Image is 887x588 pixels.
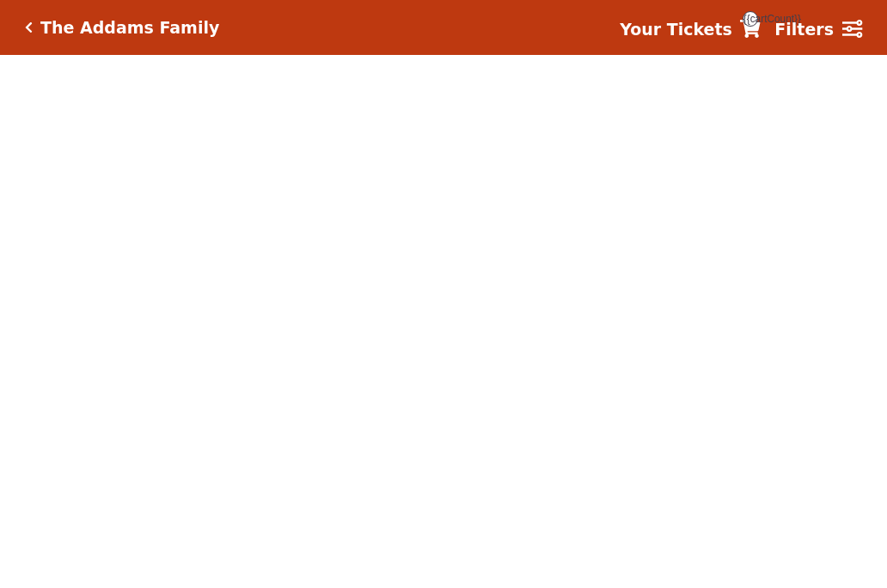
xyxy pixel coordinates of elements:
strong: Your Tickets [620,20,732,39]
a: Filters [774,17,862,42]
span: {{cartCount}} [743,11,758,27]
a: Your Tickets {{cartCount}} [620,17,761,42]
a: Click here to go back to filters [25,21,33,33]
h5: The Addams Family [40,18,219,38]
strong: Filters [774,20,834,39]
